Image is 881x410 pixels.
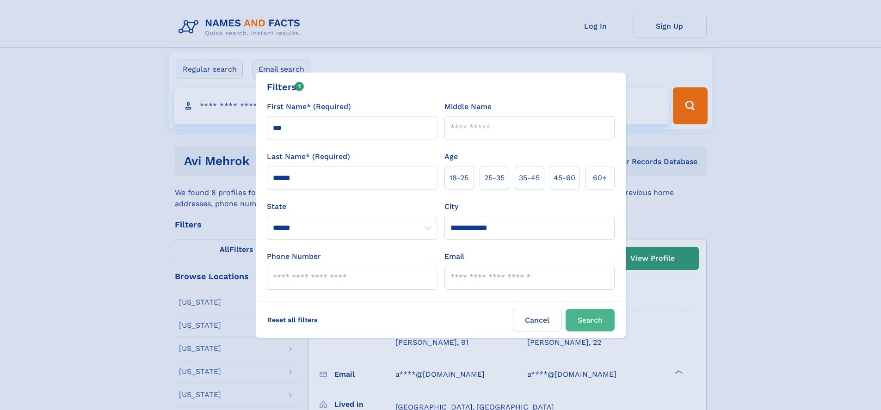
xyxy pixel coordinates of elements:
[267,251,321,262] label: Phone Number
[267,201,437,212] label: State
[566,309,615,331] button: Search
[450,172,468,184] span: 18‑25
[444,101,492,112] label: Middle Name
[593,172,607,184] span: 60+
[484,172,505,184] span: 25‑35
[444,251,464,262] label: Email
[444,151,458,162] label: Age
[267,151,350,162] label: Last Name* (Required)
[519,172,540,184] span: 35‑45
[267,80,304,94] div: Filters
[554,172,575,184] span: 45‑60
[261,309,324,331] label: Reset all filters
[267,101,351,112] label: First Name* (Required)
[513,309,562,331] label: Cancel
[444,201,458,212] label: City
